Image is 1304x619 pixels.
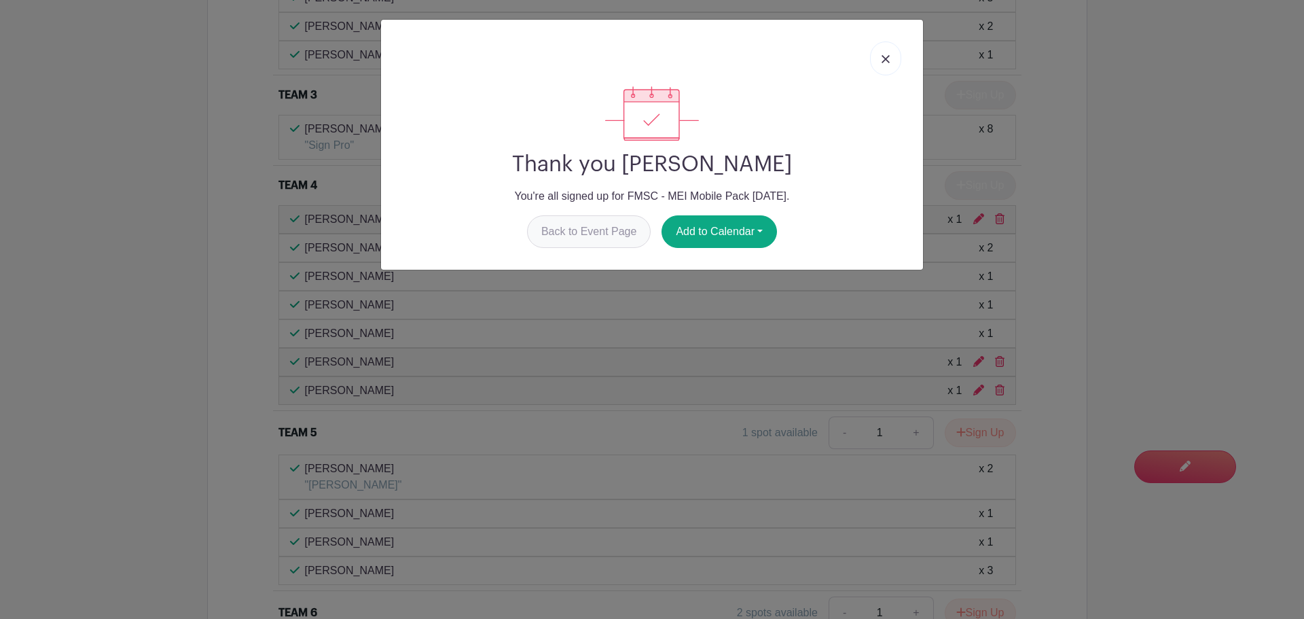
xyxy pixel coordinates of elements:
[392,152,912,177] h2: Thank you [PERSON_NAME]
[662,215,777,248] button: Add to Calendar
[527,215,651,248] a: Back to Event Page
[882,55,890,63] img: close_button-5f87c8562297e5c2d7936805f587ecaba9071eb48480494691a3f1689db116b3.svg
[392,188,912,205] p: You're all signed up for FMSC - MEI Mobile Pack [DATE].
[605,86,699,141] img: signup_complete-c468d5dda3e2740ee63a24cb0ba0d3ce5d8a4ecd24259e683200fb1569d990c8.svg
